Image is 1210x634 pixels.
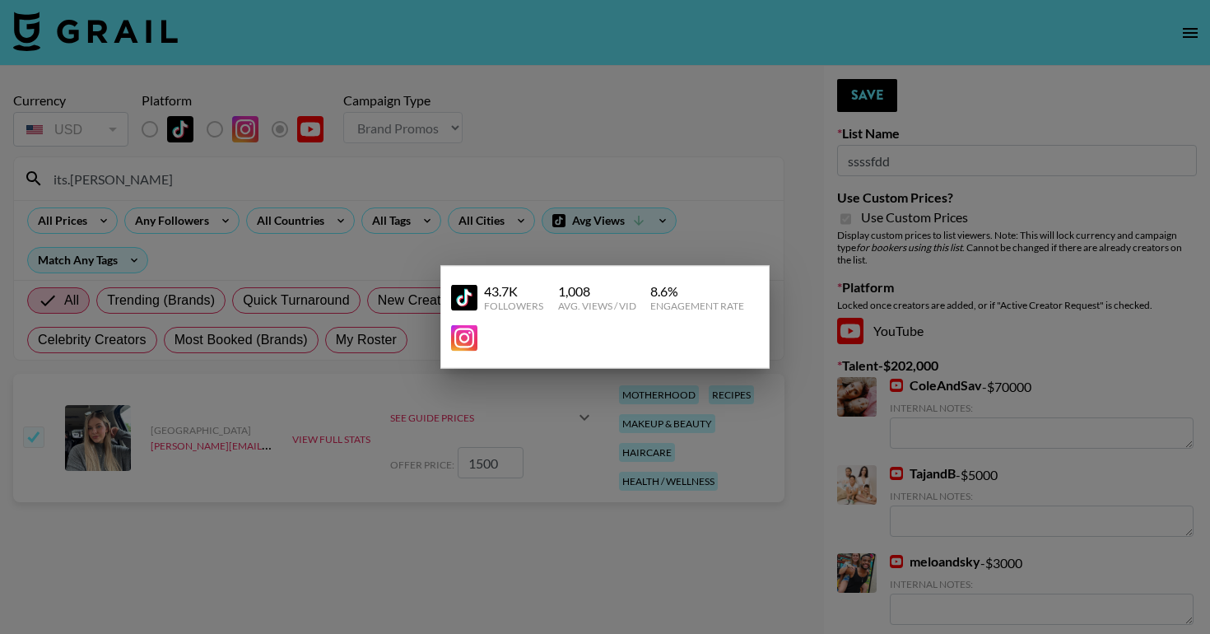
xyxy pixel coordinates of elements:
div: Engagement Rate [650,300,744,312]
img: YouTube [451,325,477,352]
div: 8.6 % [650,283,744,300]
div: 43.7K [484,283,543,300]
div: 1,008 [558,283,636,300]
div: Followers [484,300,543,312]
div: Avg. Views / Vid [558,300,636,312]
img: YouTube [451,284,477,310]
